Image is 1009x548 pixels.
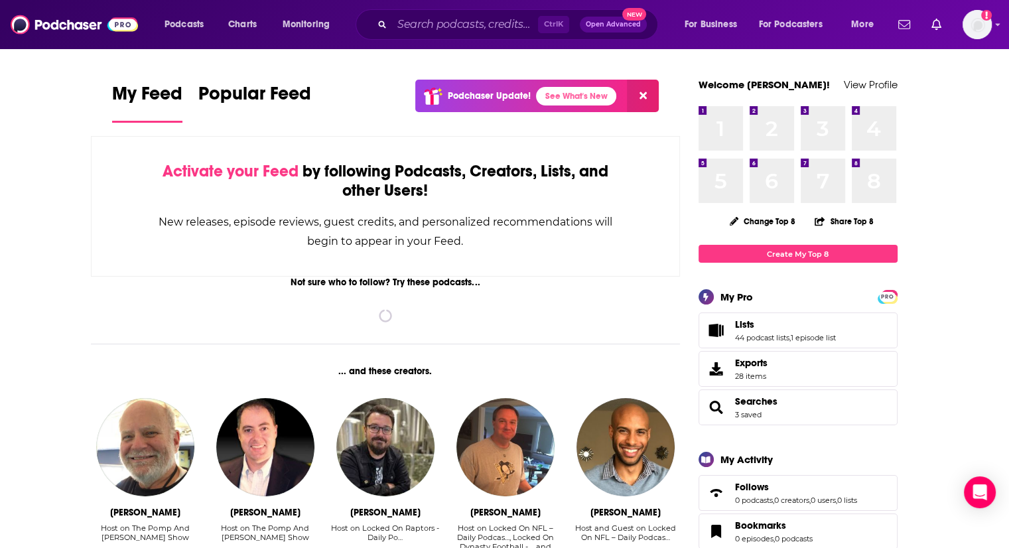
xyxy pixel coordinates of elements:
img: Ross Jackson [576,398,675,496]
span: Lists [735,318,754,330]
a: Lists [703,321,730,340]
a: Welcome [PERSON_NAME]! [699,78,830,91]
span: Ctrl K [538,16,569,33]
a: Follows [703,484,730,502]
div: Host on The Pomp And [PERSON_NAME] Show [91,523,200,542]
span: Podcasts [165,15,204,34]
a: Searches [735,395,777,407]
span: Exports [735,357,768,369]
a: Bookmarks [703,522,730,541]
div: Search podcasts, credits, & more... [368,9,671,40]
div: Matt Williamson [470,507,541,518]
button: Open AdvancedNew [580,17,647,33]
a: Bookmarks [735,519,813,531]
span: , [809,496,811,505]
a: Popular Feed [198,82,311,123]
a: View Profile [844,78,898,91]
span: More [851,15,874,34]
button: open menu [273,14,347,35]
a: See What's New [536,87,616,105]
a: My Feed [112,82,182,123]
span: New [622,8,646,21]
a: Show notifications dropdown [926,13,947,36]
div: Host on The Pomp And [PERSON_NAME] Show [210,523,320,542]
a: Searches [703,398,730,417]
div: Ron Cook [110,507,180,518]
div: Host and Guest on Locked On NFL – Daily Podcas… [571,523,680,542]
span: Exports [703,360,730,378]
button: Share Top 8 [814,208,874,234]
span: Follows [735,481,769,493]
a: Create My Top 8 [699,245,898,263]
span: PRO [880,292,896,302]
a: 0 episodes [735,534,774,543]
p: Podchaser Update! [448,90,531,102]
span: , [836,496,837,505]
div: My Activity [720,453,773,466]
img: User Profile [963,10,992,39]
span: Charts [228,15,257,34]
button: open menu [155,14,221,35]
span: Activate your Feed [163,161,299,181]
a: 44 podcast lists [735,333,789,342]
span: Follows [699,475,898,511]
div: ... and these creators. [91,366,681,377]
span: Monitoring [283,15,330,34]
div: Open Intercom Messenger [964,476,996,508]
span: , [773,496,774,505]
a: 0 lists [837,496,857,505]
div: Joe Starkey [230,507,301,518]
span: For Podcasters [759,15,823,34]
img: Podchaser - Follow, Share and Rate Podcasts [11,12,138,37]
span: , [789,333,791,342]
span: My Feed [112,82,182,113]
a: Exports [699,351,898,387]
span: Logged in as ereardon [963,10,992,39]
a: Follows [735,481,857,493]
img: Ron Cook [96,398,194,496]
img: Matt Williamson [456,398,555,496]
button: open menu [675,14,754,35]
span: Open Advanced [586,21,641,28]
div: Host on Locked On Raptors - Daily Po… [330,523,440,542]
div: Sean Woodley [350,507,421,518]
div: Ross Jackson [590,507,661,518]
div: by following Podcasts, Creators, Lists, and other Users! [158,162,614,200]
button: open menu [842,14,890,35]
button: open menu [750,14,842,35]
img: Joe Starkey [216,398,314,496]
span: For Business [685,15,737,34]
img: Sean Woodley [336,398,435,496]
a: 3 saved [735,410,762,419]
span: 28 items [735,372,768,381]
a: 0 podcasts [775,534,813,543]
a: Show notifications dropdown [893,13,915,36]
span: Searches [699,389,898,425]
span: Popular Feed [198,82,311,113]
a: Lists [735,318,836,330]
svg: Add a profile image [981,10,992,21]
a: 0 creators [774,496,809,505]
a: Charts [220,14,265,35]
a: PRO [880,291,896,301]
a: 1 episode list [791,333,836,342]
a: 0 podcasts [735,496,773,505]
div: My Pro [720,291,753,303]
span: , [774,534,775,543]
input: Search podcasts, credits, & more... [392,14,538,35]
span: Lists [699,312,898,348]
div: Not sure who to follow? Try these podcasts... [91,277,681,288]
a: 0 users [811,496,836,505]
button: Show profile menu [963,10,992,39]
span: Bookmarks [735,519,786,531]
button: Change Top 8 [722,213,804,230]
div: New releases, episode reviews, guest credits, and personalized recommendations will begin to appe... [158,212,614,251]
